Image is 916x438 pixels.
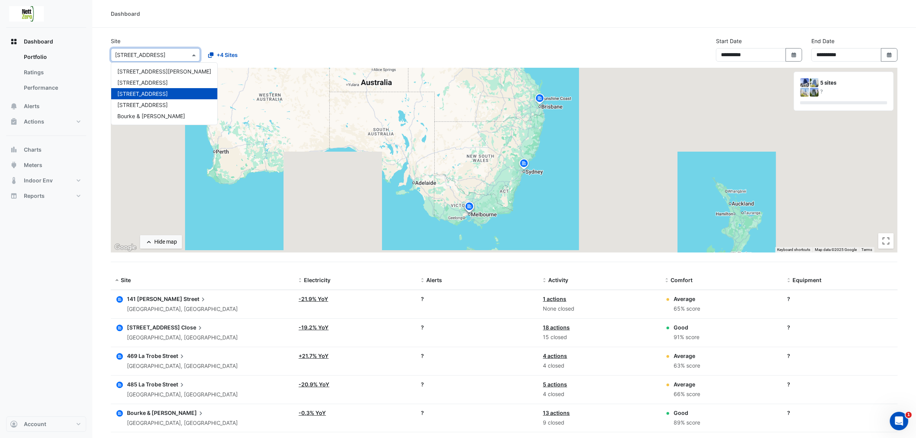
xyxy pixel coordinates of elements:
[543,353,567,359] a: 4 actions
[878,233,894,249] button: Toggle fullscreen view
[6,188,86,204] button: Reports
[127,381,161,388] span: 485 La Trobe
[861,247,872,252] a: Terms (opens in new tab)
[543,324,570,331] a: 18 actions
[154,238,177,246] div: Hide map
[791,52,798,58] fa-icon: Select Date
[113,242,138,252] img: Google
[421,380,534,388] div: ?
[674,304,700,313] div: 65% score
[674,295,700,303] div: Average
[810,78,819,87] img: 469 La Trobe Street
[299,353,329,359] a: +21.7% YoY
[10,177,18,184] app-icon: Indoor Env
[117,79,168,86] span: [STREET_ADDRESS]
[24,161,42,169] span: Meters
[184,295,207,303] span: Street
[6,114,86,129] button: Actions
[518,158,530,171] img: site-pin.svg
[10,118,18,125] app-icon: Actions
[304,277,330,283] span: Electricity
[10,146,18,154] app-icon: Charts
[127,419,238,428] div: [GEOGRAPHIC_DATA], [GEOGRAPHIC_DATA]
[671,277,692,283] span: Comfort
[800,88,809,97] img: 485 La Trobe Street
[463,201,476,214] img: site-pin.svg
[674,361,700,370] div: 63% score
[217,51,238,59] span: +4 Sites
[543,296,566,302] a: 1 actions
[6,99,86,114] button: Alerts
[299,381,329,388] a: -20.9% YoY
[24,420,46,428] span: Account
[6,416,86,432] button: Account
[299,324,329,331] a: -19.2% YoY
[127,353,161,359] span: 469 La Trobe
[18,80,86,95] a: Performance
[674,380,700,388] div: Average
[117,113,185,119] span: Bourke & [PERSON_NAME]
[674,409,700,417] div: Good
[674,323,699,331] div: Good
[6,49,86,99] div: Dashboard
[127,410,150,416] span: Bourke &
[152,409,205,417] span: [PERSON_NAME]
[421,409,534,417] div: ?
[127,333,238,342] div: [GEOGRAPHIC_DATA], [GEOGRAPHIC_DATA]
[127,305,238,314] div: [GEOGRAPHIC_DATA], [GEOGRAPHIC_DATA]
[421,352,534,360] div: ?
[10,192,18,200] app-icon: Reports
[777,247,810,252] button: Keyboard shortcuts
[674,333,699,342] div: 91% score
[674,390,700,399] div: 66% score
[24,118,44,125] span: Actions
[543,390,656,399] div: 4 closed
[426,277,442,283] span: Alerts
[820,79,887,87] div: 5 sites
[787,352,900,360] div: ?
[716,37,742,45] label: Start Date
[162,352,186,360] span: Street
[299,410,326,416] a: -0.3% YoY
[24,102,40,110] span: Alerts
[6,142,86,157] button: Charts
[111,10,140,18] div: Dashboard
[890,412,908,430] iframe: Intercom live chat
[906,412,912,418] span: 1
[674,418,700,427] div: 89% score
[111,63,217,125] div: Options List
[127,296,182,302] span: 141 [PERSON_NAME]
[811,37,834,45] label: End Date
[543,361,656,370] div: 4 closed
[6,173,86,188] button: Indoor Env
[820,88,887,96] div: ?
[421,295,534,303] div: ?
[24,38,53,45] span: Dashboard
[6,34,86,49] button: Dashboard
[886,52,893,58] fa-icon: Select Date
[127,362,238,371] div: [GEOGRAPHIC_DATA], [GEOGRAPHIC_DATA]
[421,323,534,331] div: ?
[534,93,546,106] img: site-pin.svg
[111,37,120,45] label: Site
[543,304,656,313] div: None closed
[787,295,900,303] div: ?
[543,410,570,416] a: 13 actions
[181,323,204,332] span: Close
[800,78,809,87] img: 141 Walker Street
[299,296,328,302] a: -21.9% YoY
[18,65,86,80] a: Ratings
[787,380,900,388] div: ?
[543,333,656,342] div: 15 closed
[203,48,243,62] button: +4 Sites
[117,68,211,75] span: [STREET_ADDRESS][PERSON_NAME]
[140,235,182,249] button: Hide map
[543,418,656,427] div: 9 closed
[113,242,138,252] a: Open this area in Google Maps (opens a new window)
[10,161,18,169] app-icon: Meters
[815,247,857,252] span: Map data ©2025 Google
[18,49,86,65] a: Portfolio
[10,102,18,110] app-icon: Alerts
[787,409,900,417] div: ?
[787,323,900,331] div: ?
